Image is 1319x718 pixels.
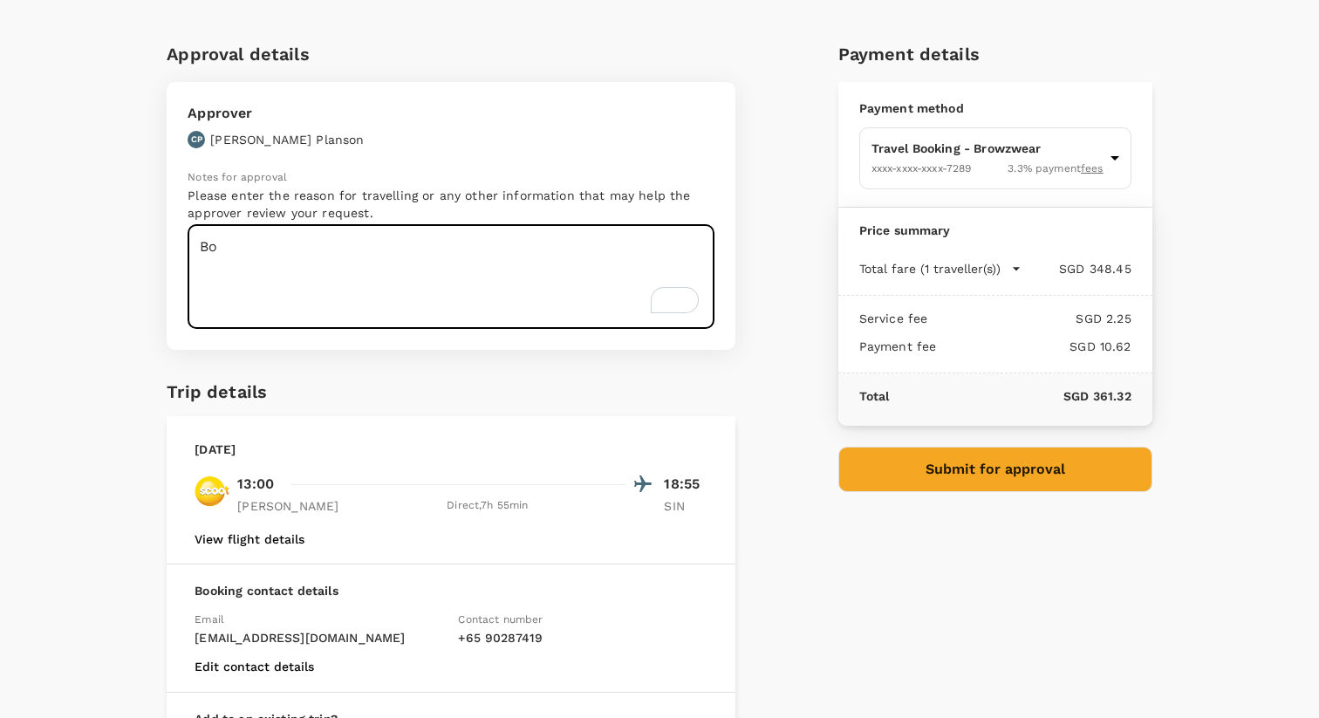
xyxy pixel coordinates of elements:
p: 18:55 [664,474,707,495]
p: SGD 10.62 [936,338,1131,355]
button: Edit contact details [195,660,314,674]
img: TR [195,474,229,509]
p: 13:00 [237,474,274,495]
button: View flight details [195,532,304,546]
h6: Approval details [167,40,735,68]
button: Total fare (1 traveller(s)) [859,260,1022,277]
span: 3.3 % payment [1008,161,1103,178]
h6: Payment details [838,40,1152,68]
p: SGD 348.45 [1022,260,1131,277]
p: SGD 2.25 [927,310,1131,327]
textarea: To enrich screen reader interactions, please activate Accessibility in Grammarly extension settings [188,225,714,329]
p: + 65 90287419 [458,629,707,646]
span: XXXX-XXXX-XXXX-7289 [871,162,972,174]
p: Notes for approval [188,169,714,187]
div: Travel Booking - BrowzwearXXXX-XXXX-XXXX-72893.3% paymentfees [859,127,1131,189]
p: [PERSON_NAME] [237,497,338,515]
p: CP [191,133,202,146]
span: Email [195,613,224,626]
p: Travel Booking - Browzwear [871,140,1104,157]
p: Price summary [859,222,1131,239]
p: [EMAIL_ADDRESS][DOMAIN_NAME] [195,629,444,646]
p: Payment fee [859,338,937,355]
button: Submit for approval [838,447,1152,492]
h6: Trip details [167,378,267,406]
p: Total [859,387,890,405]
p: Please enter the reason for travelling or any other information that may help the approver review... [188,187,714,222]
p: Booking contact details [195,582,707,599]
span: Contact number [458,613,543,626]
p: Payment method [859,99,1131,117]
div: Direct , 7h 55min [349,497,625,515]
u: fees [1081,162,1104,174]
p: [PERSON_NAME] Planson [210,131,364,148]
p: Service fee [859,310,928,327]
p: Approver [188,103,364,124]
p: [DATE] [195,441,236,458]
p: SGD 361.32 [889,387,1131,405]
p: SIN [664,497,707,515]
p: Total fare (1 traveller(s)) [859,260,1001,277]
